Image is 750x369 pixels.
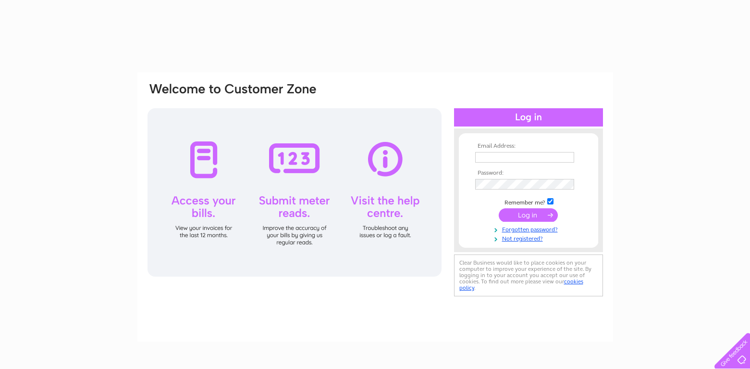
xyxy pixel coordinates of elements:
a: Forgotten password? [475,224,584,233]
td: Remember me? [473,197,584,206]
div: Clear Business would like to place cookies on your computer to improve your experience of the sit... [454,254,603,296]
img: npw-badge-icon-locked.svg [563,153,571,161]
th: Email Address: [473,143,584,150]
img: npw-badge-icon-locked.svg [563,180,571,188]
a: Not registered? [475,233,584,242]
a: cookies policy [459,278,583,291]
input: Submit [499,208,558,222]
th: Password: [473,170,584,177]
